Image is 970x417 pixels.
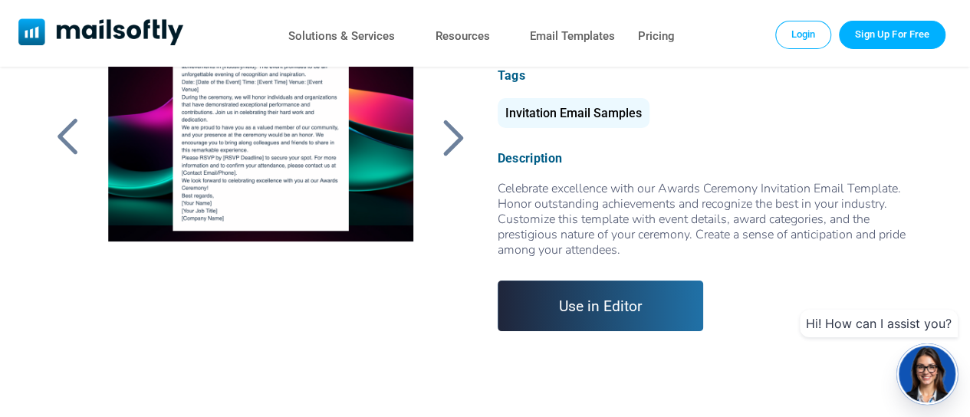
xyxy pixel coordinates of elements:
[288,25,395,48] a: Solutions & Services
[800,310,958,337] div: Hi! How can I assist you?
[775,21,832,48] a: Login
[48,117,87,157] a: Back
[498,281,704,331] a: Use in Editor
[498,98,649,128] div: Invitation Email Samples
[530,25,615,48] a: Email Templates
[498,68,922,83] div: Tags
[434,117,472,157] a: Back
[436,25,490,48] a: Resources
[498,181,922,258] div: Celebrate excellence with our Awards Ceremony Invitation Email Template. Honor outstanding achiev...
[638,25,675,48] a: Pricing
[498,112,649,119] a: Invitation Email Samples
[498,151,922,166] div: Description
[18,18,183,48] a: Mailsoftly
[839,21,945,48] a: Trial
